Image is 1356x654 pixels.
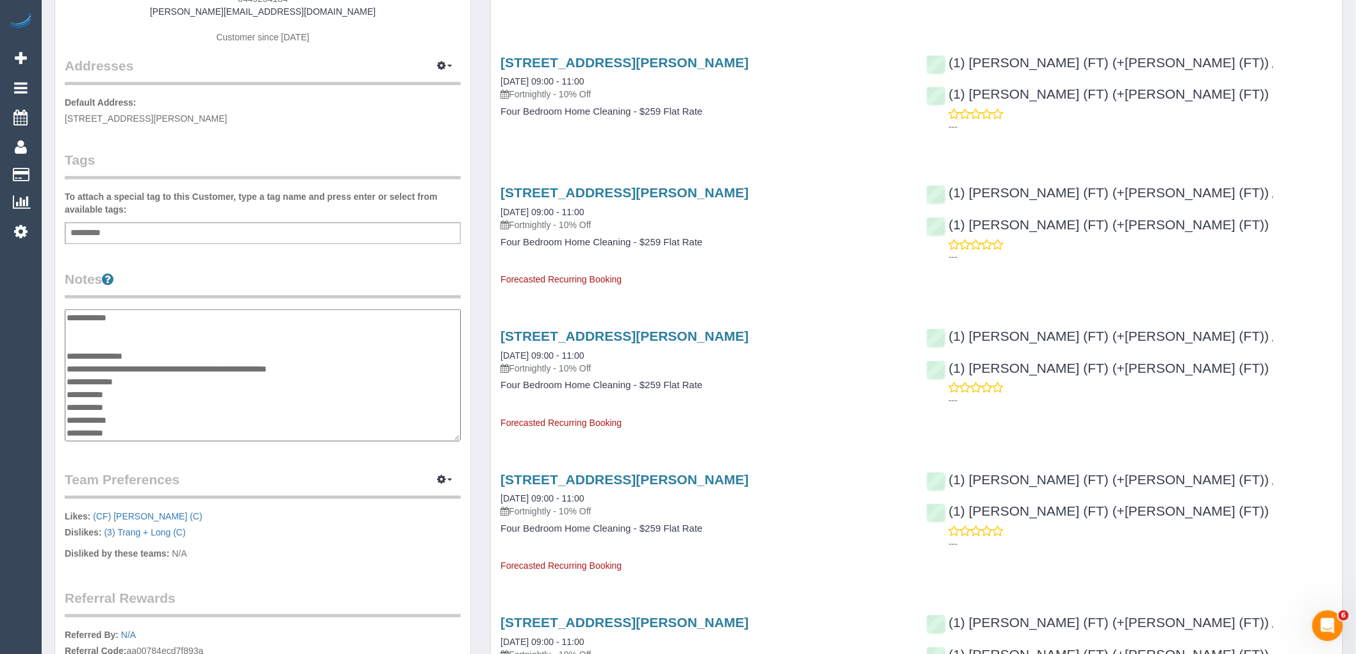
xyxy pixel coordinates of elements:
a: [PERSON_NAME][EMAIL_ADDRESS][DOMAIN_NAME] [150,6,376,17]
legend: Notes [65,270,461,298]
h4: Four Bedroom Home Cleaning - $259 Flat Rate [500,523,907,534]
p: Fortnightly - 10% Off [500,88,907,101]
a: N/A [121,630,136,640]
span: Forecasted Recurring Booking [500,274,622,284]
span: Forecasted Recurring Booking [500,418,622,428]
a: [STREET_ADDRESS][PERSON_NAME] [500,55,748,70]
a: (1) [PERSON_NAME] (FT) (+[PERSON_NAME] (FT)) [927,329,1269,343]
iframe: Intercom live chat [1312,610,1343,641]
legend: Referral Rewards [65,589,461,617]
span: , [1272,332,1275,343]
span: [STREET_ADDRESS][PERSON_NAME] [65,113,227,124]
a: (1) [PERSON_NAME] (FT) (+[PERSON_NAME] (FT)) [927,217,1269,232]
span: Customer since [DATE] [217,32,310,42]
p: Fortnightly - 10% Off [500,218,907,231]
a: (CF) [PERSON_NAME] (C) [93,511,202,521]
a: (3) Trang + Long (C) [104,527,185,537]
p: --- [949,120,1333,133]
span: , [1272,619,1275,629]
label: Likes: [65,510,90,523]
p: Fortnightly - 10% Off [500,362,907,375]
a: [STREET_ADDRESS][PERSON_NAME] [500,615,748,630]
label: Disliked by these teams: [65,547,169,560]
a: [STREET_ADDRESS][PERSON_NAME] [500,329,748,343]
img: Automaid Logo [8,13,33,31]
a: [DATE] 09:00 - 11:00 [500,637,584,647]
a: [STREET_ADDRESS][PERSON_NAME] [500,185,748,200]
a: (1) [PERSON_NAME] (FT) (+[PERSON_NAME] (FT)) [927,503,1269,518]
a: [DATE] 09:00 - 11:00 [500,350,584,361]
a: (1) [PERSON_NAME] (FT) (+[PERSON_NAME] (FT)) [927,615,1269,630]
a: (1) [PERSON_NAME] (FT) (+[PERSON_NAME] (FT)) [927,86,1269,101]
a: (1) [PERSON_NAME] (FT) (+[PERSON_NAME] (FT)) [927,472,1269,487]
a: (1) [PERSON_NAME] (FT) (+[PERSON_NAME] (FT)) [927,55,1269,70]
a: [DATE] 09:00 - 11:00 [500,76,584,86]
span: , [1272,476,1275,486]
legend: Team Preferences [65,470,461,499]
span: N/A [172,548,186,559]
h4: Four Bedroom Home Cleaning - $259 Flat Rate [500,106,907,117]
label: To attach a special tag to this Customer, type a tag name and press enter or select from availabl... [65,190,461,216]
a: [DATE] 09:00 - 11:00 [500,207,584,217]
a: [STREET_ADDRESS][PERSON_NAME] [500,472,748,487]
p: --- [949,537,1333,550]
h4: Four Bedroom Home Cleaning - $259 Flat Rate [500,237,907,248]
label: Default Address: [65,96,136,109]
label: Dislikes: [65,526,102,539]
a: (1) [PERSON_NAME] (FT) (+[PERSON_NAME] (FT)) [927,185,1269,200]
a: [DATE] 09:00 - 11:00 [500,493,584,503]
span: , [1272,189,1275,199]
p: Fortnightly - 10% Off [500,505,907,518]
label: Referred By: [65,628,119,641]
span: 6 [1339,610,1349,621]
p: --- [949,250,1333,263]
span: Forecasted Recurring Booking [500,560,622,571]
span: , [1272,59,1275,69]
h4: Four Bedroom Home Cleaning - $259 Flat Rate [500,380,907,391]
p: --- [949,394,1333,407]
legend: Tags [65,151,461,179]
a: (1) [PERSON_NAME] (FT) (+[PERSON_NAME] (FT)) [927,361,1269,375]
